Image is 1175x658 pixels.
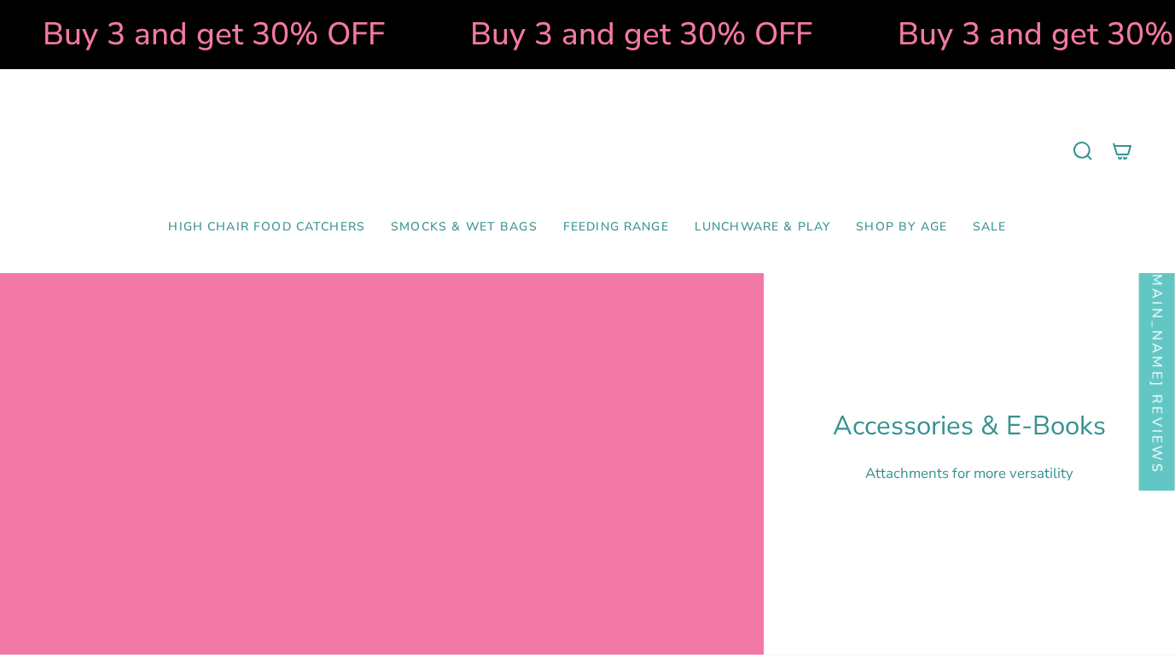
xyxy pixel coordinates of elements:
[155,207,378,247] a: High Chair Food Catchers
[391,220,538,235] span: Smocks & Wet Bags
[856,220,947,235] span: Shop by Age
[1139,204,1175,490] div: Click to open Judge.me floating reviews tab
[563,220,669,235] span: Feeding Range
[833,411,1106,442] h1: Accessories & E-Books
[833,463,1106,483] p: Attachments for more versatility
[960,207,1020,247] a: SALE
[440,95,735,207] a: Mumma’s Little Helpers
[973,220,1007,235] span: SALE
[168,220,365,235] span: High Chair Food Catchers
[462,13,804,55] strong: Buy 3 and get 30% OFF
[550,207,682,247] a: Feeding Range
[378,207,550,247] a: Smocks & Wet Bags
[843,207,960,247] a: Shop by Age
[682,207,843,247] a: Lunchware & Play
[34,13,376,55] strong: Buy 3 and get 30% OFF
[695,220,830,235] span: Lunchware & Play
